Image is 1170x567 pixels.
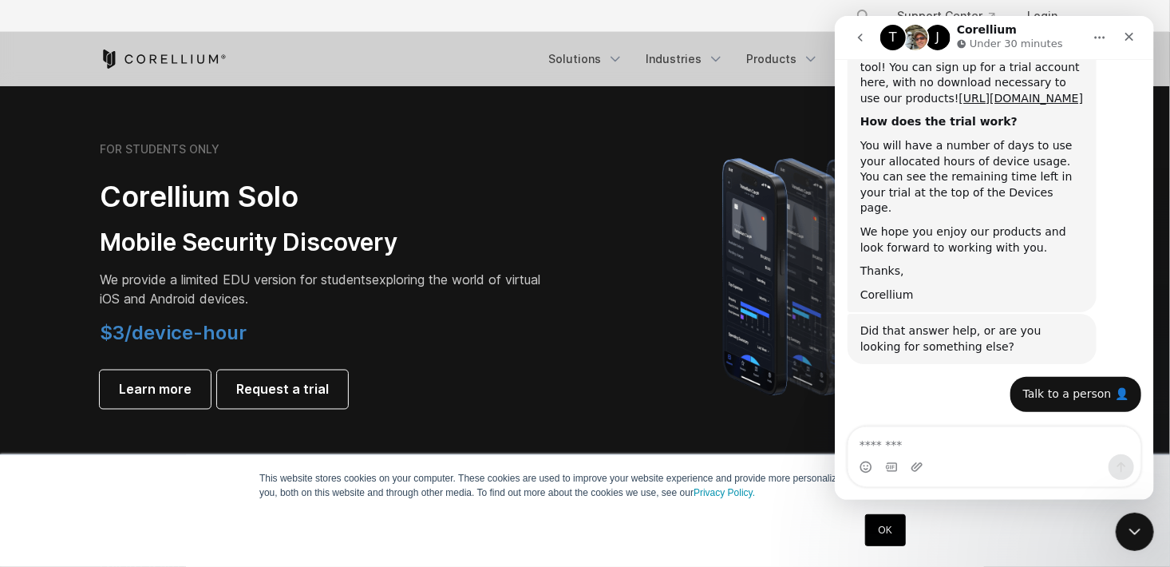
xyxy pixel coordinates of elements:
[100,272,372,287] span: We provide a limited EDU version for students
[274,438,299,464] button: Send a message…
[849,2,878,30] button: Search
[539,45,1070,73] div: Navigation Menu
[100,50,227,69] a: Corellium Home
[26,307,249,339] div: Did that answer help, or are you looking for something else?
[26,208,249,240] div: We hope you enjoy our products and look forward to working with you.
[25,445,38,458] button: Emoji picker
[13,298,262,348] div: Did that answer help, or are you looking for something else?
[119,380,192,399] span: Learn more
[26,248,249,264] div: Thanks,
[100,321,247,344] span: $3/device-hour
[1014,2,1070,30] a: Login
[835,16,1154,500] iframe: Intercom live chat
[13,361,306,415] div: user says…
[13,298,306,361] div: John (Bot) says…
[100,142,219,157] h6: FOR STUDENTS ONLY
[100,179,547,215] h2: Corellium Solo
[236,380,329,399] span: Request a trial
[832,45,932,73] a: Resources
[188,371,294,387] div: Talk to a person 👤
[50,445,63,458] button: Gif picker
[217,371,348,409] a: Request a trial
[100,228,547,258] h3: Mobile Security Discovery
[884,2,1008,30] a: Support Center
[14,411,306,438] textarea: Message…
[26,99,183,112] b: How does the trial work?
[636,45,733,73] a: Industries
[26,12,249,90] div: Thanks for considering Corellium for your next mobile security research tool! You can sign up for...
[694,487,755,498] a: Privacy Policy.
[100,371,211,409] a: Learn more
[836,2,1070,30] div: Navigation Menu
[176,361,306,396] div: Talk to a person 👤
[76,445,89,458] button: Upload attachment
[865,514,906,546] a: OK
[125,76,249,89] a: [URL][DOMAIN_NAME]
[26,122,249,200] div: You will have a number of days to use your allocated hours of device usage. You can see the remai...
[259,471,911,500] p: This website stores cookies on your computer. These cookies are used to improve your website expe...
[1116,513,1154,551] iframe: Intercom live chat
[690,136,982,415] img: A lineup of four iPhone models becoming more gradient and blurred
[26,272,249,287] div: Corellium
[539,45,633,73] a: Solutions
[100,270,547,308] p: exploring the world of virtual iOS and Android devices.
[737,45,828,73] a: Products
